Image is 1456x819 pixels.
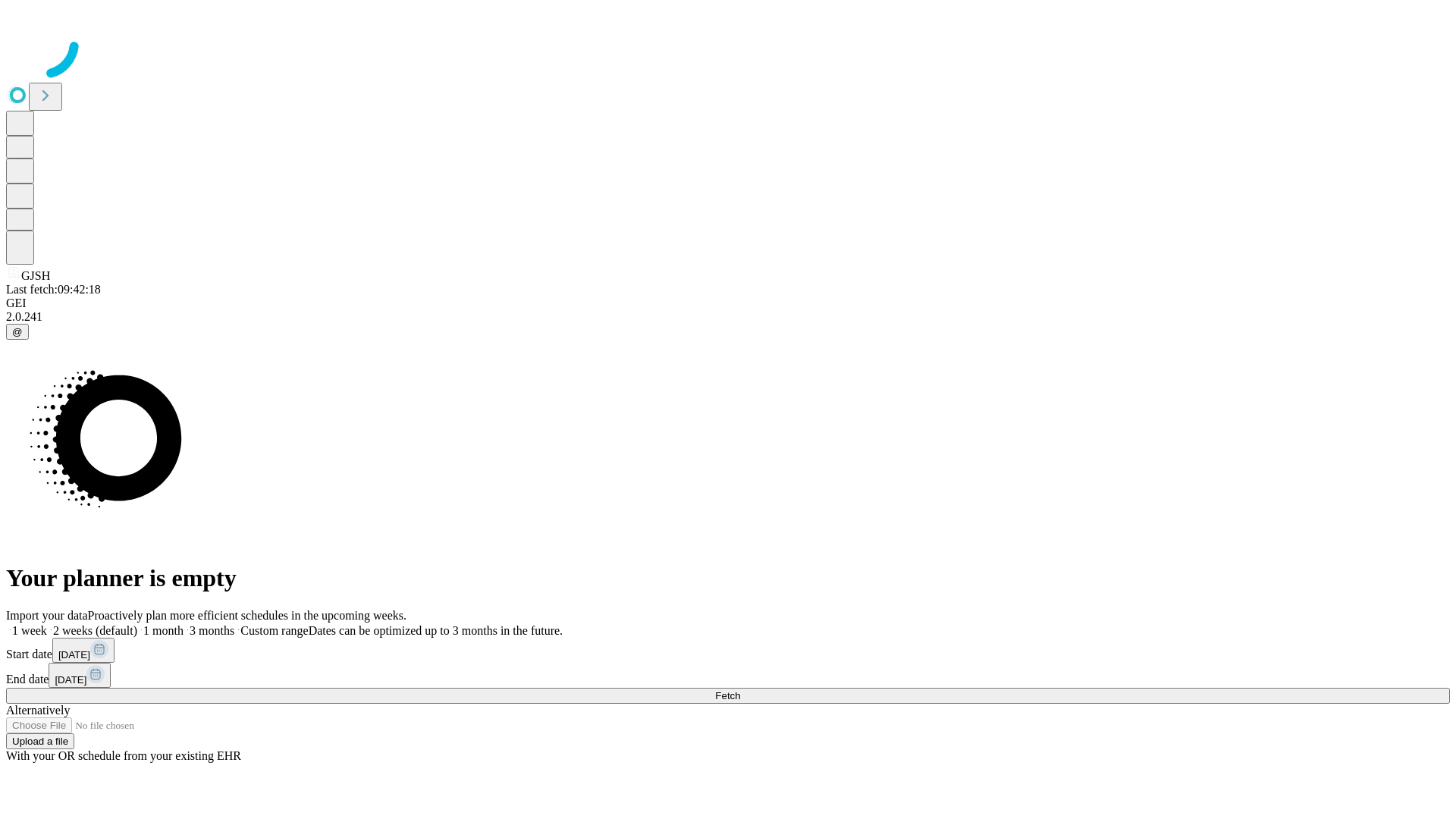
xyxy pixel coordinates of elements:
[88,609,406,622] span: Proactively plan more efficient schedules in the upcoming weeks.
[309,624,563,637] span: Dates can be optimized up to 3 months in the future.
[240,624,308,637] span: Custom range
[143,624,184,637] span: 1 month
[6,283,101,296] span: Last fetch: 09:42:18
[6,324,29,340] button: @
[12,624,47,637] span: 1 week
[6,310,1450,324] div: 2.0.241
[6,297,1450,310] div: GEI
[6,704,70,717] span: Alternatively
[190,624,234,637] span: 3 months
[21,269,50,282] span: GJSH
[52,638,115,663] button: [DATE]
[6,564,1450,592] h1: Your planner is empty
[6,749,241,762] span: With your OR schedule from your existing EHR
[6,733,74,749] button: Upload a file
[6,609,88,622] span: Import your data
[58,649,90,661] span: [DATE]
[49,663,111,688] button: [DATE]
[6,638,1450,663] div: Start date
[6,688,1450,704] button: Fetch
[53,624,137,637] span: 2 weeks (default)
[12,326,23,337] span: @
[6,663,1450,688] div: End date
[715,690,740,701] span: Fetch
[55,674,86,686] span: [DATE]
